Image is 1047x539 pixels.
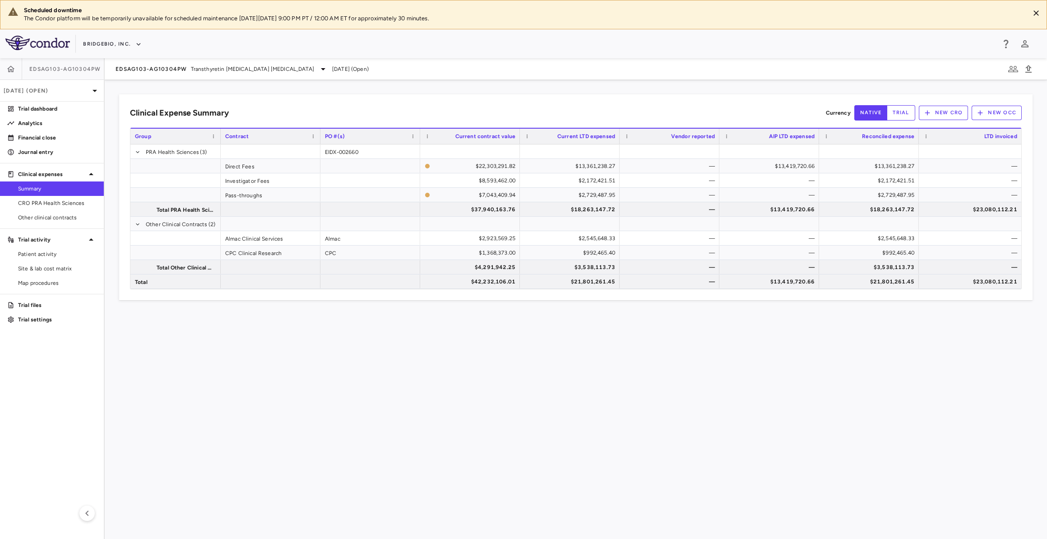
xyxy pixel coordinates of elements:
h6: Clinical Expense Summary [130,107,229,119]
p: Currency [826,109,851,117]
span: Vendor reported [671,133,715,139]
p: Trial settings [18,316,97,324]
div: — [628,260,715,274]
div: Almac Clinical Services [221,231,320,245]
div: — [727,246,815,260]
p: Journal entry [18,148,97,156]
div: Pass-throughs [221,188,320,202]
div: — [628,173,715,188]
div: — [927,173,1017,188]
div: $3,538,113.73 [827,260,914,274]
span: Summary [18,185,97,193]
div: — [927,188,1017,202]
div: — [628,159,715,173]
p: Clinical expenses [18,170,86,178]
span: Other clinical contracts [18,214,97,222]
p: The Condor platform will be temporarily unavailable for scheduled maintenance [DATE][DATE] 9:00 P... [24,14,1022,23]
div: $42,232,106.01 [428,274,515,289]
div: Direct Fees [221,159,320,173]
div: $37,940,163.76 [428,202,515,217]
div: $23,080,112.21 [927,202,1017,217]
div: — [628,188,715,202]
span: EDSAG103-AG10304PW [29,65,101,73]
span: AIP LTD expensed [769,133,815,139]
div: — [727,173,815,188]
div: $13,419,720.66 [727,274,815,289]
div: — [927,231,1017,246]
button: BridgeBio, Inc. [83,37,142,51]
span: Current LTD expensed [557,133,615,139]
div: $13,361,238.27 [827,159,914,173]
div: $2,172,421.51 [528,173,615,188]
div: Scheduled downtime [24,6,1022,14]
div: $21,801,261.45 [528,274,615,289]
div: — [927,246,1017,260]
div: — [628,246,715,260]
div: — [628,202,715,217]
div: $992,465.40 [528,246,615,260]
span: Other Clinical Contracts [146,217,208,232]
div: $4,291,942.25 [428,260,515,274]
p: [DATE] (Open) [4,87,89,95]
p: Financial close [18,134,97,142]
div: CPC [320,246,420,260]
div: — [727,231,815,246]
span: Site & lab cost matrix [18,265,97,273]
div: — [628,274,715,289]
span: Patient activity [18,250,97,258]
div: EIDX-002660 [320,144,420,158]
div: — [727,260,815,274]
button: New CRO [919,106,968,120]
div: CPC Clinical Research [221,246,320,260]
div: $18,263,147.72 [528,202,615,217]
p: Analytics [18,119,97,127]
div: — [727,188,815,202]
span: Total Other Clinical Contracts [157,260,215,275]
p: Trial activity [18,236,86,244]
div: $13,419,720.66 [727,159,815,173]
button: native [854,105,888,121]
div: $2,923,569.25 [428,231,515,246]
div: $8,593,462.00 [428,173,515,188]
span: The contract record and uploaded budget values do not match. Please review the contract record an... [425,159,515,172]
div: $2,172,421.51 [827,173,914,188]
span: LTD invoiced [984,133,1017,139]
span: Total PRA Health Sciences [157,203,215,217]
span: (2) [208,217,215,232]
span: The contract record and uploaded budget values do not match. Please review the contract record an... [425,188,515,201]
button: New OCC [972,106,1022,120]
span: Group [135,133,151,139]
span: EDSAG103-AG10304PW [116,65,187,73]
div: $1,368,373.00 [428,246,515,260]
span: Total [135,275,148,289]
span: Map procedures [18,279,97,287]
div: $2,545,648.33 [528,231,615,246]
div: $22,303,291.82 [434,159,515,173]
div: $2,729,487.95 [827,188,914,202]
button: trial [887,105,915,121]
p: Trial dashboard [18,105,97,113]
span: Reconciled expense [862,133,914,139]
div: — [927,159,1017,173]
div: $21,801,261.45 [827,274,914,289]
div: $23,080,112.21 [927,274,1017,289]
span: CRO PRA Health Sciences [18,199,97,207]
div: $3,538,113.73 [528,260,615,274]
div: $992,465.40 [827,246,914,260]
span: (3) [200,145,207,159]
span: PRA Health Sciences [146,145,199,159]
div: $13,361,238.27 [528,159,615,173]
div: $13,419,720.66 [727,202,815,217]
div: Investigator Fees [221,173,320,187]
button: Close [1029,6,1043,20]
div: $2,545,648.33 [827,231,914,246]
div: $2,729,487.95 [528,188,615,202]
img: logo-full-SnFGN8VE.png [5,36,70,50]
span: Transthyretin [MEDICAL_DATA] [MEDICAL_DATA] [191,65,314,73]
p: Trial files [18,301,97,309]
div: Almac [320,231,420,245]
span: [DATE] (Open) [332,65,369,73]
div: — [927,260,1017,274]
div: — [628,231,715,246]
span: Contract [225,133,249,139]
